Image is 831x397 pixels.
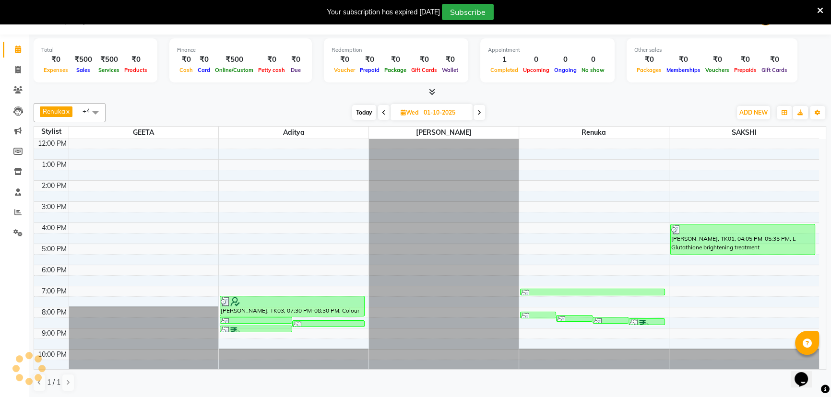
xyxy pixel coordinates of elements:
div: ₹0 [41,54,71,65]
span: Sales [74,67,93,73]
span: Completed [488,67,521,73]
div: ₹0 [177,54,195,65]
div: ₹0 [382,54,409,65]
span: aditya [219,127,368,139]
span: No show [579,67,607,73]
div: 4:00 PM [40,223,69,233]
div: avinash, TK08, 08:30 PM-08:50 PM, Haircut [220,317,292,323]
span: Products [122,67,150,73]
span: SAKSHI [669,127,819,139]
a: x [65,107,70,115]
span: Package [382,67,409,73]
div: ₹0 [122,54,150,65]
div: ₹0 [195,54,213,65]
div: ₹500 [96,54,122,65]
div: Stylist [34,127,69,137]
button: Subscribe [442,4,494,20]
div: ₹0 [332,54,357,65]
span: Ongoing [552,67,579,73]
span: Renuka [519,127,669,139]
div: [PERSON_NAME], TK03, 07:30 PM-08:30 PM, Colour Touch-Up,Haircut [220,296,364,316]
span: Gift Cards [759,67,790,73]
div: 12:00 PM [36,139,69,149]
div: ₹0 [287,54,304,65]
div: ₹0 [439,54,461,65]
div: ₹0 [759,54,790,65]
span: Petty cash [256,67,287,73]
div: [PERSON_NAME], TK02, 07:10 PM-07:20 PM, Eyebrows (F) [521,289,665,295]
button: ADD NEW [737,106,770,119]
span: Prepaids [732,67,759,73]
div: 6:00 PM [40,265,69,275]
div: ₹0 [732,54,759,65]
span: [PERSON_NAME] [369,127,519,139]
span: Cash [177,67,195,73]
span: GEETA [69,127,219,139]
div: 0 [579,54,607,65]
span: Renuka [43,107,65,115]
div: ₹0 [664,54,703,65]
span: Card [195,67,213,73]
span: Due [288,67,303,73]
div: 5:00 PM [40,244,69,254]
span: Online/Custom [213,67,256,73]
div: [PERSON_NAME], TK06, 08:40 PM-09:00 PM, Haircut [293,321,364,327]
div: hony, TK04, 08:15 PM-08:35 PM, Eyebrows (F),Forehead [521,312,556,318]
span: Memberships [664,67,703,73]
span: Wed [398,109,421,116]
span: Gift Cards [409,67,439,73]
div: [PERSON_NAME], TK10, 08:55 PM-09:15 PM, Haircut [220,326,292,332]
div: ₹0 [256,54,287,65]
div: 8:00 PM [40,307,69,317]
div: Diya, TK05, 08:25 PM-08:35 PM, Eyebrows (F) [557,315,592,321]
div: ₹500 [213,54,256,65]
div: 7:00 PM [40,286,69,296]
span: +4 [83,107,97,115]
div: 2:00 PM [40,181,69,191]
div: 0 [521,54,552,65]
span: Packages [634,67,664,73]
div: [PERSON_NAME], TK06, 08:30 PM-08:40 PM, Eyebrows (F) [593,317,629,323]
span: Wallet [439,67,461,73]
span: Upcoming [521,67,552,73]
div: ₹0 [634,54,664,65]
span: Today [352,105,376,120]
div: 0 [552,54,579,65]
div: ₹500 [71,54,96,65]
div: 10:00 PM [36,350,69,360]
div: Other sales [634,46,790,54]
div: Total [41,46,150,54]
span: ADD NEW [739,109,768,116]
div: Finance [177,46,304,54]
div: 1:00 PM [40,160,69,170]
input: 2025-10-01 [421,105,469,120]
div: ₹0 [703,54,732,65]
div: Your subscription has expired [DATE] [327,7,440,17]
div: ₹0 [357,54,382,65]
div: 1 [488,54,521,65]
span: Vouchers [703,67,732,73]
iframe: chat widget [791,359,821,387]
div: 3:00 PM [40,202,69,212]
span: Expenses [41,67,71,73]
div: ₹0 [409,54,439,65]
div: [PERSON_NAME], TK10, 08:35 PM-08:55 PM, Haircut [629,319,665,325]
div: Redemption [332,46,461,54]
span: Voucher [332,67,357,73]
div: Appointment [488,46,607,54]
div: [PERSON_NAME], TK01, 04:05 PM-05:35 PM, L-Glutathione brightening treatment [671,224,815,255]
span: Prepaid [357,67,382,73]
div: 9:00 PM [40,328,69,339]
span: 1 / 1 [47,377,60,387]
span: Services [96,67,122,73]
